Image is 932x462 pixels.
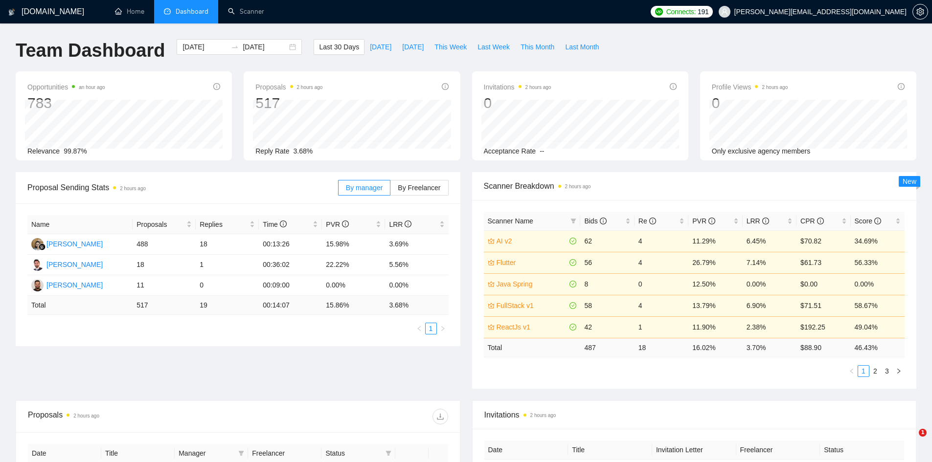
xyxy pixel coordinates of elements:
span: crown [488,324,495,330]
button: right [893,365,905,377]
h1: Team Dashboard [16,39,165,62]
a: homeHome [115,7,144,16]
span: Dashboard [176,7,208,16]
button: Last Week [472,39,515,55]
td: 3.70 % [743,338,796,357]
td: $61.73 [796,252,850,273]
span: 1 [919,429,927,437]
span: info-circle [342,220,349,227]
span: info-circle [817,218,824,224]
td: 11.29% [688,230,742,252]
td: 49.04% [851,316,905,338]
button: Last 30 Days [314,39,364,55]
td: 11 [133,275,196,296]
span: filter [238,450,244,456]
li: 1 [858,365,869,377]
td: 6.90% [743,295,796,316]
td: 0.00% [851,273,905,295]
td: 0 [196,275,259,296]
div: 783 [27,94,105,112]
th: Title [568,440,652,460]
span: By Freelancer [398,184,440,192]
span: check-circle [569,259,576,266]
span: info-circle [649,218,656,224]
span: Proposal Sending Stats [27,181,338,194]
img: logo [8,4,15,20]
span: Proposals [136,219,184,230]
td: 58.67% [851,295,905,316]
span: info-circle [280,220,287,227]
span: filter [570,218,576,224]
button: Last Month [560,39,604,55]
a: ReactJs v1 [497,322,568,332]
th: Freelancer [736,440,820,460]
span: Opportunities [27,81,105,93]
td: $ 88.90 [796,338,850,357]
span: filter [568,214,578,228]
a: FullStack v1 [497,300,568,311]
td: Total [484,338,581,357]
span: to [231,43,239,51]
li: Previous Page [846,365,858,377]
time: an hour ago [79,85,105,90]
a: Java Spring [497,279,568,289]
span: Relevance [27,147,60,155]
span: crown [488,238,495,244]
span: check-circle [569,281,576,287]
time: 2 hours ago [565,184,591,189]
img: gigradar-bm.png [39,243,45,250]
time: 2 hours ago [297,85,323,90]
th: Replies [196,215,259,234]
td: 0.00% [385,275,448,296]
td: 13.79% [688,295,742,316]
span: Reply Rate [255,147,289,155]
a: 1 [858,366,869,376]
td: 42 [580,316,634,338]
td: 62 [580,230,634,252]
span: crown [488,302,495,309]
th: Date [484,440,568,460]
td: Total [27,296,133,315]
img: AA [31,279,44,291]
span: info-circle [442,83,449,90]
td: 0.00% [322,275,385,296]
a: searchScanner [228,7,264,16]
div: 0 [484,94,551,112]
a: 2 [870,366,881,376]
span: Profile Views [712,81,788,93]
span: CPR [800,217,823,225]
td: 15.86 % [322,296,385,315]
th: Invitation Letter [652,440,736,460]
time: 2 hours ago [73,413,99,418]
span: Last Week [477,42,510,52]
iframe: Intercom live chat [899,429,922,452]
span: Last Month [565,42,599,52]
td: 00:36:02 [259,255,322,275]
td: 4 [635,230,688,252]
a: setting [912,8,928,16]
span: -- [540,147,544,155]
button: [DATE] [397,39,429,55]
span: Manager [179,448,234,459]
td: 4 [635,252,688,273]
span: info-circle [405,220,411,227]
time: 2 hours ago [530,413,556,418]
span: PVR [692,217,715,225]
span: crown [488,281,495,287]
td: 26.79% [688,252,742,273]
span: Scanner Breakdown [484,180,905,192]
div: [PERSON_NAME] [46,259,103,270]
span: info-circle [762,218,769,224]
td: $71.51 [796,295,850,316]
li: 3 [881,365,893,377]
span: [DATE] [402,42,424,52]
td: 00:14:07 [259,296,322,315]
td: 5.56% [385,255,448,275]
td: 18 [133,255,196,275]
input: End date [243,42,287,52]
span: setting [913,8,928,16]
span: info-circle [600,218,607,224]
span: Score [855,217,881,225]
td: 18 [196,234,259,255]
span: crown [488,259,495,266]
